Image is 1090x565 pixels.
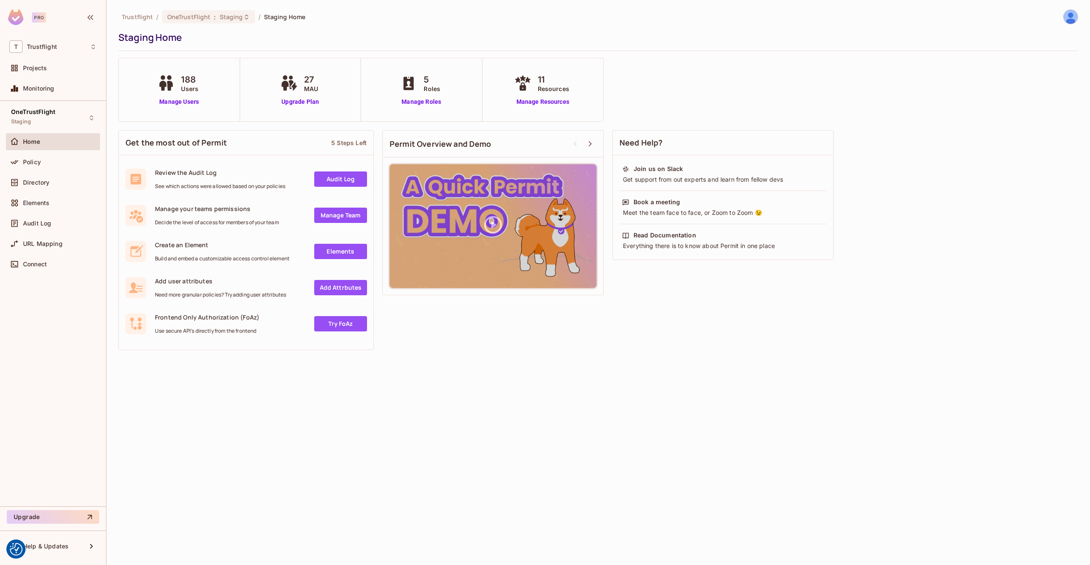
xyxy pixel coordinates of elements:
[622,175,824,184] div: Get support from out experts and learn from fellow devs
[512,97,574,106] a: Manage Resources
[155,277,286,285] span: Add user attributes
[155,219,279,226] span: Decide the level of access for members of your team
[155,313,259,321] span: Frontend Only Authorization (FoAz)
[398,97,445,106] a: Manage Roles
[264,13,306,21] span: Staging Home
[314,316,367,331] a: Try FoAz
[258,13,261,21] li: /
[314,171,367,187] a: Audit Log
[23,179,49,186] span: Directory
[155,328,259,334] span: Use secure API's directly from the frontend
[278,97,322,106] a: Upgrade Plan
[181,84,198,93] span: Users
[11,118,31,125] span: Staging
[424,73,440,86] span: 5
[620,137,663,148] span: Need Help?
[23,200,49,206] span: Elements
[122,13,153,21] span: the active workspace
[10,543,23,556] img: Revisit consent button
[424,84,440,93] span: Roles
[155,97,203,106] a: Manage Users
[314,208,367,223] a: Manage Team
[23,261,47,268] span: Connect
[622,208,824,217] div: Meet the team face to face, or Zoom to Zoom 😉
[10,543,23,556] button: Consent Preferences
[634,198,680,206] div: Book a meeting
[155,241,290,249] span: Create an Element
[155,183,285,190] span: See which actions were allowed based on your policies
[538,84,569,93] span: Resources
[331,139,367,147] div: 5 Steps Left
[27,43,57,50] span: Workspace: Trustflight
[155,168,285,177] span: Review the Audit Log
[167,13,211,21] span: OneTrustFlight
[118,31,1074,44] div: Staging Home
[181,73,198,86] span: 188
[538,73,569,86] span: 11
[304,84,318,93] span: MAU
[213,14,216,20] span: :
[622,242,824,250] div: Everything there is to know about Permit in one place
[155,291,286,298] span: Need more granular policies? Try adding user attributes
[23,159,41,166] span: Policy
[156,13,158,21] li: /
[390,139,491,149] span: Permit Overview and Demo
[634,231,696,240] div: Read Documentation
[23,543,69,550] span: Help & Updates
[126,137,227,148] span: Get the most out of Permit
[304,73,318,86] span: 27
[23,240,63,247] span: URL Mapping
[155,205,279,213] span: Manage your teams permissions
[634,165,683,173] div: Join us on Slack
[155,255,290,262] span: Build and embed a customizable access control element
[23,138,40,145] span: Home
[23,65,47,71] span: Projects
[8,9,23,25] img: SReyMgAAAABJRU5ErkJggg==
[1064,10,1078,24] img: James Duncan
[314,244,367,259] a: Elements
[220,13,243,21] span: Staging
[7,510,99,524] button: Upgrade
[32,12,46,23] div: Pro
[11,108,55,115] span: OneTrustFlight
[9,40,23,53] span: T
[23,220,51,227] span: Audit Log
[23,85,54,92] span: Monitoring
[314,280,367,295] a: Add Attrbutes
